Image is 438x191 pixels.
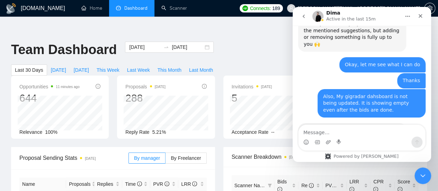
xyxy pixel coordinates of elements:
span: Dashboard [124,5,148,11]
span: Proposals [69,180,90,188]
button: setting [424,3,435,14]
input: End date [172,43,203,51]
span: Relevance [19,129,42,135]
span: Scanner Breakdown [232,153,419,161]
time: [DATE] [289,155,300,159]
span: [DATE] [74,66,89,74]
span: Acceptance Rate [232,129,269,135]
time: [DATE] [155,85,166,89]
span: Time [125,181,142,187]
button: This Month [154,64,185,76]
img: upwork-logo.png [242,6,248,11]
span: 189 [272,5,280,12]
span: PVR [325,183,342,188]
span: setting [424,6,435,11]
button: Last Month [185,64,217,76]
span: Invitations [232,83,272,91]
h1: Team Dashboard [11,42,117,58]
button: Start recording [44,132,50,138]
span: info-circle [337,183,341,188]
span: Scanner Name [234,183,267,188]
div: Dima says… [6,116,133,160]
a: setting [424,6,435,11]
span: Proposal Sending Stats [19,154,128,162]
button: Upload attachment [33,132,38,138]
div: Thank you for flagging this - I'll provide our details to our dev team and they will fix it 🙌 [6,116,114,145]
span: Opportunities [19,83,80,91]
span: to [163,44,169,50]
span: Last 30 Days [15,66,43,74]
span: info-circle [202,84,207,89]
span: Replies [97,180,114,188]
iframe: Intercom live chat [293,7,431,162]
time: 11 minutes ago [56,85,79,89]
span: info-circle [137,181,142,186]
button: Last Week [123,64,154,76]
textarea: Message… [6,118,133,130]
button: Emoji picker [11,132,16,138]
span: info-circle [96,84,100,89]
div: 288 [125,92,166,105]
button: Gif picker [22,132,27,138]
span: 100% [45,129,57,135]
span: This Week [97,66,119,74]
span: swap-right [163,44,169,50]
th: Replies [94,177,122,191]
span: user [289,6,294,11]
img: logo [6,3,17,14]
iframe: Intercom live chat [414,167,431,184]
div: 644 [19,92,80,105]
span: Last Week [127,66,150,74]
div: 5 [232,92,272,105]
input: Start date [129,43,161,51]
span: info-circle [192,181,197,186]
span: filter [266,180,273,191]
a: searchScanner [161,5,187,11]
span: -- [271,129,274,135]
button: [DATE] [70,64,93,76]
span: Re [301,183,314,188]
button: Send a message… [119,130,130,141]
span: dashboard [116,6,121,10]
a: homeHome [81,5,102,11]
button: [DATE] [47,64,70,76]
span: info-circle [164,181,169,186]
span: info-circle [309,183,314,188]
span: Reply Rate [125,129,149,135]
th: Name [19,177,66,191]
button: Last 30 Days [11,64,47,76]
span: Connects: [250,5,271,12]
span: PVR [153,181,169,187]
button: This Week [93,64,123,76]
span: By manager [134,155,160,161]
th: Proposals [66,177,94,191]
span: Proposals [125,83,166,91]
span: Last Month [189,66,213,74]
span: LRR [181,181,197,187]
time: [DATE] [261,85,272,89]
span: [DATE] [51,66,66,74]
span: By Freelancer [171,155,201,161]
span: filter [268,183,272,188]
time: [DATE] [85,157,96,160]
span: This Month [158,66,181,74]
span: 5.21% [152,129,166,135]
